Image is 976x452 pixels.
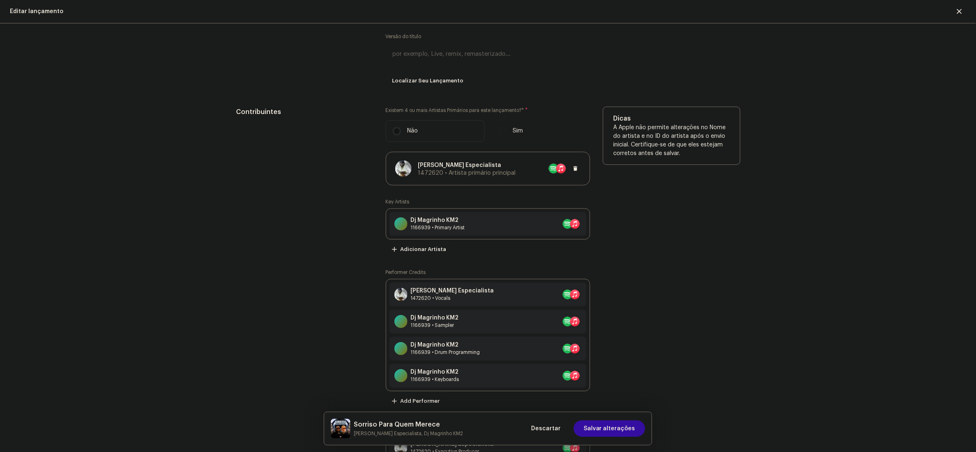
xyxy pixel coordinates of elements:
img: 5283e5b2-abdc-4450-b983-e0058376cfa7 [395,160,412,177]
div: Vocals [411,295,494,301]
button: Localizar Seu Lançamento [386,74,470,87]
div: Primary Artist [411,224,465,231]
span: 1472620 • Artista primário principal [418,170,516,176]
span: Descartar [531,420,561,437]
label: Performer Credits [386,269,426,276]
label: Existem 4 ou mais Artistas Primários para este lançamento?* [386,107,590,114]
span: Salvar alterações [584,420,635,437]
button: Add Performer [386,395,447,408]
small: Sorriso Para Quem Merece [354,429,463,438]
p: A Apple não permite alterações no Nome do artista e no ID do artista após o envio inicial. Certif... [613,123,730,158]
div: Keyboards [411,376,459,383]
div: Dj Magrinho KM2 [411,315,459,321]
p: [PERSON_NAME] Especialista [418,161,516,170]
span: Add Performer [401,393,440,409]
button: Salvar alterações [574,420,645,437]
button: Descartar [521,420,570,437]
div: Dj Magrinho KM2 [411,342,480,348]
img: 5283e5b2-abdc-4450-b983-e0058376cfa7 [394,288,408,301]
label: Versão do título [386,33,422,40]
p: Sim [513,127,523,135]
span: Localizar Seu Lançamento [392,73,464,89]
label: Key Artists [386,199,410,205]
input: por exemplo, Live, remix, remasterizado... [386,43,590,64]
p: Não [408,127,418,135]
div: Sampler [411,322,459,329]
h5: Dicas [613,114,730,123]
div: Drum Programming [411,349,480,356]
div: Dj Magrinho KM2 [411,217,465,224]
div: Dj Magrinho KM2 [411,369,459,375]
span: Adicionar Artista [401,241,447,258]
img: 2da16829-b3c4-444a-bf5e-475684d90d17 [331,419,351,438]
div: [PERSON_NAME] Especialista [411,288,494,294]
button: Adicionar Artista [386,243,453,256]
h5: Sorriso Para Quem Merece [354,420,463,429]
h5: Contribuintes [236,107,373,117]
